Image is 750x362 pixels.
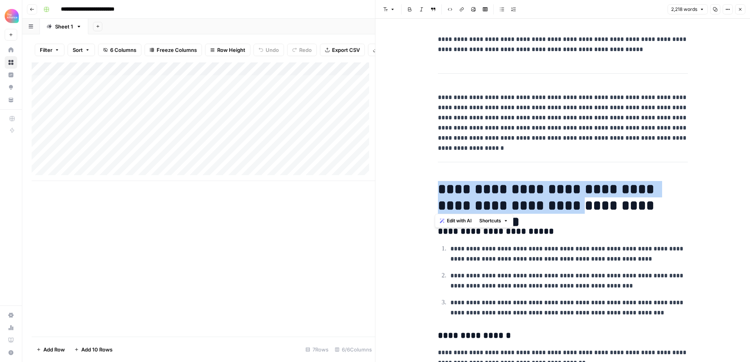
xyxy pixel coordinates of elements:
button: Edit with AI [437,216,475,226]
a: Sheet 1 [40,19,88,34]
button: Workspace: Alliance [5,6,17,26]
span: Filter [40,46,52,54]
div: Sheet 1 [55,23,73,30]
div: 7 Rows [302,343,332,356]
span: Freeze Columns [157,46,197,54]
button: Sort [68,44,95,56]
button: Undo [254,44,284,56]
button: Row Height [205,44,250,56]
span: 2,218 words [671,6,697,13]
span: Undo [266,46,279,54]
span: Edit with AI [447,217,471,224]
button: Freeze Columns [145,44,202,56]
a: Learning Hub [5,334,17,346]
button: Redo [287,44,317,56]
button: Export CSV [320,44,365,56]
a: Your Data [5,94,17,106]
a: Settings [5,309,17,321]
a: Usage [5,321,17,334]
button: Help + Support [5,346,17,359]
span: Row Height [217,46,245,54]
span: 6 Columns [110,46,136,54]
button: 6 Columns [98,44,141,56]
span: Sort [73,46,83,54]
a: Opportunities [5,81,17,94]
button: Filter [35,44,64,56]
span: Add 10 Rows [81,346,112,353]
span: Export CSV [332,46,360,54]
button: Shortcuts [476,216,511,226]
button: Add 10 Rows [70,343,117,356]
a: Browse [5,56,17,69]
img: Alliance Logo [5,9,19,23]
div: 6/6 Columns [332,343,375,356]
a: Insights [5,69,17,81]
span: Shortcuts [479,217,501,224]
span: Redo [299,46,312,54]
button: Add Row [32,343,70,356]
button: 2,218 words [668,4,708,14]
span: Add Row [43,346,65,353]
a: Home [5,44,17,56]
